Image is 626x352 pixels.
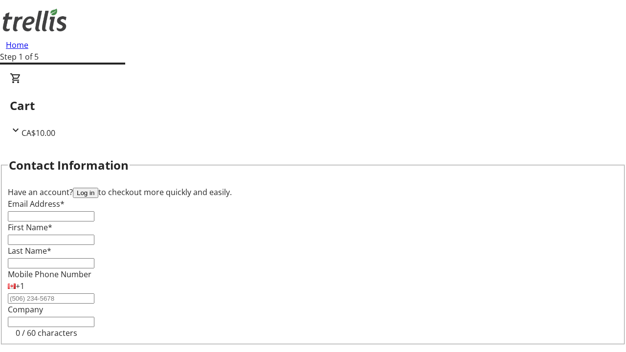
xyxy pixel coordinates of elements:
tr-character-limit: 0 / 60 characters [16,328,77,338]
div: CartCA$10.00 [10,72,616,139]
label: Last Name* [8,245,51,256]
input: (506) 234-5678 [8,293,94,304]
label: First Name* [8,222,52,233]
button: Log in [73,188,98,198]
h2: Contact Information [9,156,129,174]
label: Mobile Phone Number [8,269,91,280]
label: Email Address* [8,198,65,209]
span: CA$10.00 [22,128,55,138]
div: Have an account? to checkout more quickly and easily. [8,186,618,198]
label: Company [8,304,43,315]
h2: Cart [10,97,616,114]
